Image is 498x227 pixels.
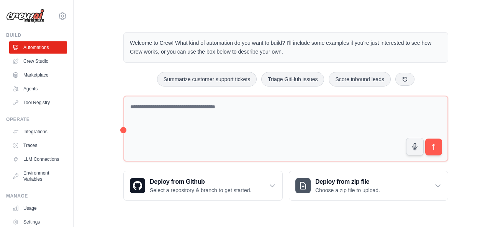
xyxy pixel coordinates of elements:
[9,69,67,81] a: Marketplace
[6,193,67,199] div: Manage
[6,116,67,122] div: Operate
[9,55,67,67] a: Crew Studio
[9,126,67,138] a: Integrations
[315,186,380,194] p: Choose a zip file to upload.
[261,72,324,87] button: Triage GitHub issues
[150,177,251,186] h3: Deploy from Github
[9,167,67,185] a: Environment Variables
[6,9,44,23] img: Logo
[460,190,498,227] iframe: Chat Widget
[9,96,67,109] a: Tool Registry
[130,39,442,56] p: Welcome to Crew! What kind of automation do you want to build? I'll include some examples if you'...
[9,202,67,214] a: Usage
[157,72,257,87] button: Summarize customer support tickets
[9,153,67,165] a: LLM Connections
[329,72,391,87] button: Score inbound leads
[9,83,67,95] a: Agents
[315,177,380,186] h3: Deploy from zip file
[9,41,67,54] a: Automations
[9,139,67,152] a: Traces
[6,32,67,38] div: Build
[150,186,251,194] p: Select a repository & branch to get started.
